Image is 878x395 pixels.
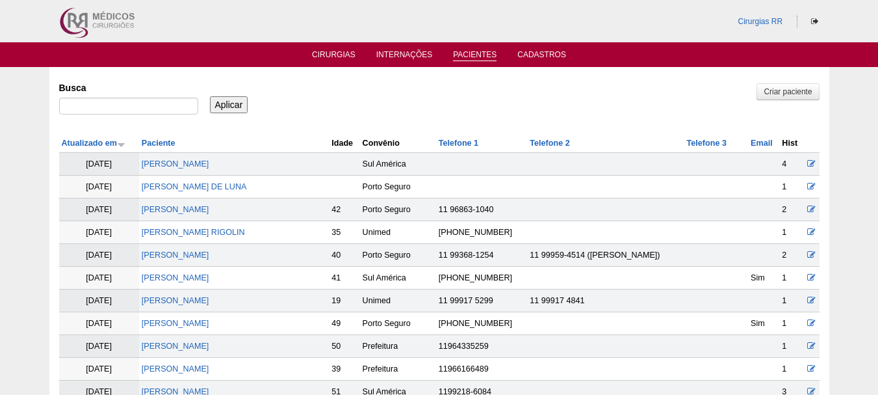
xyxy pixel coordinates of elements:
[117,140,125,148] img: ordem crescente
[436,221,528,244] td: [PHONE_NUMBER]
[142,182,247,191] a: [PERSON_NAME] DE LUNA
[142,251,209,260] a: [PERSON_NAME]
[436,290,528,312] td: 11 99917 5299
[360,221,436,244] td: Unimed
[142,296,209,305] a: [PERSON_NAME]
[142,364,209,374] a: [PERSON_NAME]
[360,244,436,267] td: Porto Seguro
[59,176,139,198] td: [DATE]
[360,153,436,176] td: Sul América
[329,134,359,153] th: Idade
[779,335,803,358] td: 1
[436,198,528,221] td: 11 96863-1040
[376,50,433,63] a: Internações
[59,81,198,94] label: Busca
[59,221,139,244] td: [DATE]
[142,319,209,328] a: [PERSON_NAME]
[360,198,436,221] td: Porto Seguro
[59,335,139,358] td: [DATE]
[527,244,684,267] td: 11 99959-4514 ([PERSON_NAME])
[329,358,359,381] td: 39
[436,244,528,267] td: 11 99368-1254
[779,244,803,267] td: 2
[436,312,528,335] td: [PHONE_NUMBER]
[748,312,779,335] td: Sim
[59,153,139,176] td: [DATE]
[329,335,359,358] td: 50
[59,98,198,115] input: Digite os termos que você deseja procurar.
[360,290,436,312] td: Unimed
[756,83,819,100] a: Criar paciente
[779,221,803,244] td: 1
[329,198,359,221] td: 42
[62,139,125,148] a: Atualizado em
[59,358,139,381] td: [DATE]
[779,290,803,312] td: 1
[453,50,497,61] a: Pacientes
[329,290,359,312] td: 19
[59,244,139,267] td: [DATE]
[751,139,773,148] a: Email
[439,139,478,148] a: Telefone 1
[779,198,803,221] td: 2
[360,312,436,335] td: Porto Seguro
[779,176,803,198] td: 1
[59,290,139,312] td: [DATE]
[779,358,803,381] td: 1
[59,198,139,221] td: [DATE]
[779,312,803,335] td: 1
[360,176,436,198] td: Porto Seguro
[748,267,779,290] td: Sim
[738,17,782,26] a: Cirurgias RR
[142,342,209,351] a: [PERSON_NAME]
[142,139,175,148] a: Paciente
[360,335,436,358] td: Prefeitura
[779,267,803,290] td: 1
[142,205,209,214] a: [PERSON_NAME]
[329,221,359,244] td: 35
[811,18,818,25] i: Sair
[59,312,139,335] td: [DATE]
[436,358,528,381] td: 11966166489
[360,267,436,290] td: Sul América
[210,96,248,113] input: Aplicar
[779,134,803,153] th: Hist
[436,335,528,358] td: 11964335259
[329,312,359,335] td: 49
[329,244,359,267] td: 40
[312,50,355,63] a: Cirurgias
[527,290,684,312] td: 11 99917 4841
[517,50,566,63] a: Cadastros
[360,134,436,153] th: Convênio
[142,273,209,282] a: [PERSON_NAME]
[59,267,139,290] td: [DATE]
[779,153,803,176] td: 4
[436,267,528,290] td: [PHONE_NUMBER]
[329,267,359,290] td: 41
[142,228,245,237] a: [PERSON_NAME] RIGOLIN
[530,139,569,148] a: Telefone 2
[142,159,209,169] a: [PERSON_NAME]
[687,139,727,148] a: Telefone 3
[360,358,436,381] td: Prefeitura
